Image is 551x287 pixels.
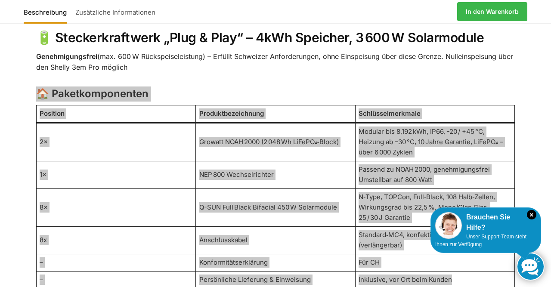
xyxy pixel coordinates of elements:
p: (max. 600 W Rückspeiseleistung) – Erfüllt Schweizer Anforderungen, ohne Einspeisung über diese Gr... [36,51,515,73]
td: Q-SUN Full Black Bifacial 450 W Solarmodule [196,188,356,226]
td: NEP 800 Wechselrichter [196,161,356,188]
td: Modular bis 8,192 kWh, IP66, -20 / +45 °C, Heizung ab –30 °C, 10 Jahre Garantie, LiFePO₄ – über 6... [355,123,515,161]
td: 1× [36,161,196,188]
td: 8x [36,226,196,254]
td: Für CH [355,254,515,271]
td: 2× [36,123,196,161]
i: Schließen [527,210,536,219]
td: 8× [36,188,196,226]
th: Position [36,105,196,123]
td: N‑Type, TOPCon, Full‑Black, 108 Halb‑Zellen, Wirkungsgrad bis 22,5 %, Mono/Glas‑Glas, 25 / 30 J G... [355,188,515,226]
div: Brauchen Sie Hilfe? [435,212,536,233]
strong: Genehmigungsfrei [36,52,97,61]
td: Anschlusskabel [196,226,356,254]
td: Konformitätserklärung [196,254,356,271]
td: – [36,254,196,271]
h2: 🔋 Steckerkraftwerk „Plug & Play“ – 4kWh Speicher, 3 600 W Solarmodule [36,30,515,46]
td: Growatt NOAH 2000 (2 048 Wh LiFePO₄‑Block) [196,123,356,161]
td: Standard‑MC4, konfektioniert bis 10 m pro Modul (verlängerbar) [355,226,515,254]
th: Schlüsselmerkmale [355,105,515,123]
h3: 🏠 Paketkomponenten [36,86,515,102]
th: Produktbezeichnung [196,105,356,123]
img: Customer service [435,212,462,239]
span: Unser Support-Team steht Ihnen zur Verfügung [435,234,526,247]
td: Passend zu NOAH 2000, genehmigungsfrei Umstellbar auf 800 Watt [355,161,515,188]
